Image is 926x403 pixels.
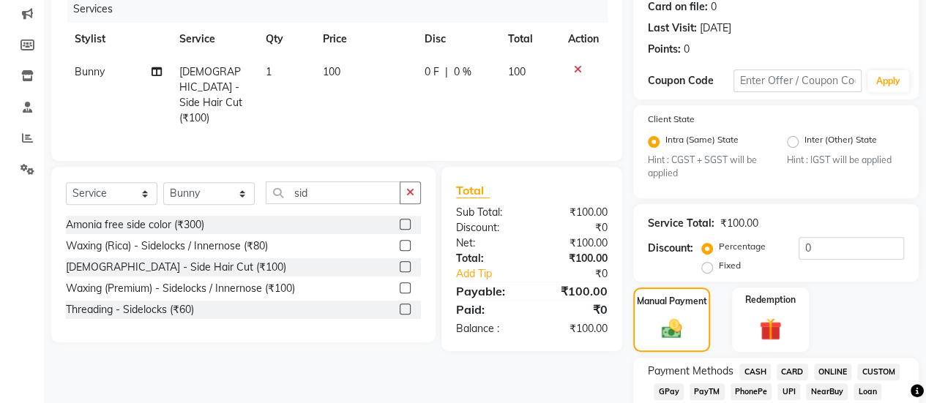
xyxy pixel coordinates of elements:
span: [DEMOGRAPHIC_DATA] - Side Hair Cut (₹100) [179,65,242,124]
div: ₹0 [546,266,619,282]
th: Total [499,23,559,56]
div: Sub Total: [445,205,532,220]
span: CARD [777,364,808,380]
th: Qty [257,23,314,56]
label: Redemption [745,293,796,306]
span: UPI [777,383,800,400]
span: 1 [266,65,272,78]
div: [DATE] [700,20,731,36]
span: CASH [739,364,771,380]
span: 100 [508,65,526,78]
span: GPay [654,383,684,400]
div: Discount: [445,220,532,236]
label: Client State [648,113,695,126]
img: _cash.svg [655,317,689,340]
span: PhonePe [731,383,772,400]
button: Apply [867,70,909,92]
th: Stylist [66,23,171,56]
span: Payment Methods [648,364,733,379]
th: Service [171,23,256,56]
th: Price [314,23,416,56]
div: ₹100.00 [531,205,619,220]
span: PayTM [690,383,725,400]
span: CUSTOM [857,364,900,380]
span: 100 [323,65,340,78]
th: Disc [416,23,499,56]
div: ₹0 [531,220,619,236]
div: Total: [445,251,532,266]
div: ₹0 [531,301,619,318]
div: Points: [648,42,681,57]
span: | [445,64,448,80]
img: _gift.svg [753,315,788,342]
div: Net: [445,236,532,251]
a: Add Tip [445,266,546,282]
span: NearBuy [806,383,848,400]
div: ₹100.00 [531,236,619,251]
small: Hint : IGST will be applied [787,154,904,167]
div: ₹100.00 [531,321,619,336]
span: Loan [854,383,881,400]
div: Discount: [648,241,693,256]
span: 0 F [425,64,439,80]
div: 0 [684,42,690,57]
div: Amonia free side color (₹300) [66,217,204,233]
input: Enter Offer / Coupon Code [733,69,862,92]
div: Service Total: [648,216,714,231]
div: Coupon Code [648,73,733,88]
div: Paid: [445,301,532,318]
span: 0 % [454,64,471,80]
input: Search or Scan [266,181,400,204]
div: ₹100.00 [720,216,758,231]
div: Waxing (Premium) - Sidelocks / Innernose (₹100) [66,281,295,296]
th: Action [559,23,608,56]
span: Total [456,183,490,198]
div: Balance : [445,321,532,336]
label: Fixed [719,259,741,272]
div: Last Visit: [648,20,697,36]
span: ONLINE [814,364,852,380]
div: [DEMOGRAPHIC_DATA] - Side Hair Cut (₹100) [66,260,286,275]
div: Waxing (Rica) - Sidelocks / Innernose (₹80) [66,238,268,254]
span: Bunny [75,65,105,78]
div: Payable: [445,282,532,300]
small: Hint : CGST + SGST will be applied [648,154,765,181]
div: ₹100.00 [531,282,619,300]
label: Percentage [719,240,766,253]
label: Intra (Same) State [665,133,739,151]
label: Manual Payment [637,295,707,308]
label: Inter (Other) State [804,133,877,151]
div: ₹100.00 [531,251,619,266]
div: Threading - Sidelocks (₹60) [66,302,194,317]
